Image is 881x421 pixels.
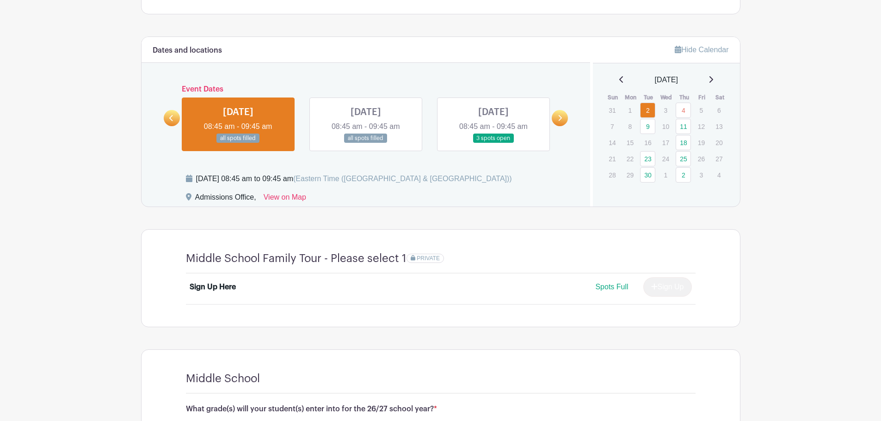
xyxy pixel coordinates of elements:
p: 1 [658,168,673,182]
th: Wed [658,93,676,102]
p: 27 [711,152,727,166]
p: 26 [694,152,709,166]
p: 7 [604,119,620,134]
p: 12 [694,119,709,134]
p: 3 [694,168,709,182]
div: Admissions Office, [195,192,256,207]
p: 1 [622,103,638,117]
p: 5 [694,103,709,117]
a: 2 [640,103,655,118]
p: 31 [604,103,620,117]
p: 21 [604,152,620,166]
p: 15 [622,135,638,150]
p: 6 [711,103,727,117]
a: 18 [676,135,691,150]
p: 24 [658,152,673,166]
h6: Event Dates [180,85,552,94]
span: Spots Full [595,283,628,291]
a: 2 [676,167,691,183]
th: Thu [675,93,693,102]
h4: Middle School [186,372,260,385]
a: 25 [676,151,691,166]
th: Tue [640,93,658,102]
a: Hide Calendar [675,46,728,54]
a: 23 [640,151,655,166]
a: 30 [640,167,655,183]
th: Mon [622,93,640,102]
p: 3 [658,103,673,117]
a: 4 [676,103,691,118]
h6: What grade(s) will your student(s) enter into for the 26/27 school year? [186,405,696,414]
p: 16 [640,135,655,150]
p: 13 [711,119,727,134]
p: 28 [604,168,620,182]
th: Sat [711,93,729,102]
span: [DATE] [655,74,678,85]
div: [DATE] 08:45 am to 09:45 am [196,173,512,184]
p: 14 [604,135,620,150]
p: 22 [622,152,638,166]
span: PRIVATE [417,255,440,262]
div: Sign Up Here [190,281,236,293]
p: 29 [622,168,638,182]
p: 20 [711,135,727,150]
p: 8 [622,119,638,134]
a: 11 [676,119,691,134]
h4: Middle School Family Tour - Please select 1 [186,252,407,265]
p: 10 [658,119,673,134]
span: (Eastern Time ([GEOGRAPHIC_DATA] & [GEOGRAPHIC_DATA])) [293,175,512,183]
a: View on Map [264,192,306,207]
p: 4 [711,168,727,182]
a: 9 [640,119,655,134]
p: 17 [658,135,673,150]
h6: Dates and locations [153,46,222,55]
th: Sun [604,93,622,102]
th: Fri [693,93,711,102]
p: 19 [694,135,709,150]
